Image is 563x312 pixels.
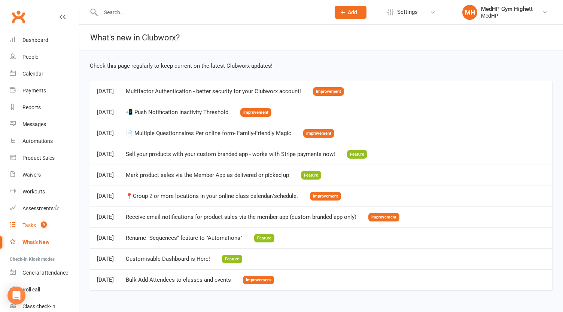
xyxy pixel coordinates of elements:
[97,130,114,137] div: [DATE]
[79,25,180,51] h1: What's new in Clubworx?
[97,129,334,136] a: [DATE]📄 Multiple Questionnaires Per online form- Family-Friendly MagicImprovement
[481,12,533,19] div: MedHP
[97,88,344,94] a: [DATE]Multifactor Authentication - better security for your Clubworx account!Improvement
[22,287,40,293] div: Roll call
[126,130,291,137] div: 📄 Multiple Questionnaires Per online form- Family-Friendly Magic
[126,256,210,262] div: Customisable Dashboard is Here!
[22,88,46,94] div: Payments
[10,234,79,251] a: What's New
[97,234,274,241] a: [DATE]Rename "Sequences" feature to "Automations"Feature
[10,99,79,116] a: Reports
[10,150,79,166] a: Product Sales
[22,37,48,43] div: Dashboard
[243,276,274,284] span: Improvement
[126,172,289,178] div: Mark product sales via the Member App as delivered or picked up
[10,217,79,234] a: Tasks 9
[90,61,553,70] div: Check this page regularly to keep current on the latest Clubworx updates!
[348,9,357,15] span: Add
[254,234,274,242] span: Feature
[97,171,321,178] a: [DATE]Mark product sales via the Member App as delivered or picked upFeature
[462,5,477,20] div: MH
[22,138,53,144] div: Automations
[303,129,334,138] span: Improvement
[368,213,399,221] span: Improvement
[97,276,274,283] a: [DATE]Bulk Add Attendees to classes and eventsImprovement
[22,222,36,228] div: Tasks
[97,214,114,220] div: [DATE]
[22,270,68,276] div: General attendance
[335,6,366,19] button: Add
[9,7,28,26] a: Clubworx
[10,200,79,217] a: Assessments
[240,108,271,117] span: Improvement
[313,87,344,96] span: Improvement
[397,4,418,21] span: Settings
[301,171,321,180] span: Feature
[10,65,79,82] a: Calendar
[10,32,79,49] a: Dashboard
[97,109,114,116] div: [DATE]
[126,88,301,95] div: Multifactor Authentication - better security for your Clubworx account!
[22,121,46,127] div: Messages
[126,214,356,220] div: Receive email notifications for product sales via the member app (custom branded app only)
[10,264,79,281] a: General attendance kiosk mode
[97,172,114,178] div: [DATE]
[22,303,55,309] div: Class check-in
[10,281,79,298] a: Roll call
[22,71,43,77] div: Calendar
[97,88,114,95] div: [DATE]
[126,277,231,283] div: Bulk Add Attendees to classes and events
[10,166,79,183] a: Waivers
[97,235,114,241] div: [DATE]
[126,151,335,157] div: Sell your products with your custom branded app - works with Stripe payments now!
[41,221,47,228] span: 9
[22,239,49,245] div: What's New
[97,256,114,262] div: [DATE]
[126,193,298,199] div: 📍Group 2 or more locations in your online class calendar/schedule.
[10,82,79,99] a: Payments
[97,150,367,157] a: [DATE]Sell your products with your custom branded app - works with Stripe payments now!Feature
[126,235,242,241] div: Rename "Sequences" feature to "Automations"
[97,151,114,157] div: [DATE]
[97,277,114,283] div: [DATE]
[10,49,79,65] a: People
[10,183,79,200] a: Workouts
[22,54,38,60] div: People
[97,255,242,262] a: [DATE]Customisable Dashboard is Here!Feature
[22,205,60,211] div: Assessments
[97,108,271,115] a: [DATE]📲 Push Notification Inactivity ThresholdImprovement
[97,193,114,199] div: [DATE]
[22,189,45,195] div: Workouts
[7,287,25,305] div: Open Intercom Messenger
[126,109,228,116] div: 📲 Push Notification Inactivity Threshold
[347,150,367,159] span: Feature
[22,104,41,110] div: Reports
[98,7,325,18] input: Search...
[97,213,399,220] a: [DATE]Receive email notifications for product sales via the member app (custom branded app only)I...
[97,192,341,199] a: [DATE]📍Group 2 or more locations in your online class calendar/schedule.Improvement
[310,192,341,201] span: Improvement
[22,172,41,178] div: Waivers
[222,255,242,263] span: Feature
[22,155,55,161] div: Product Sales
[10,133,79,150] a: Automations
[481,6,533,12] div: MedHP Gym Highett
[10,116,79,133] a: Messages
